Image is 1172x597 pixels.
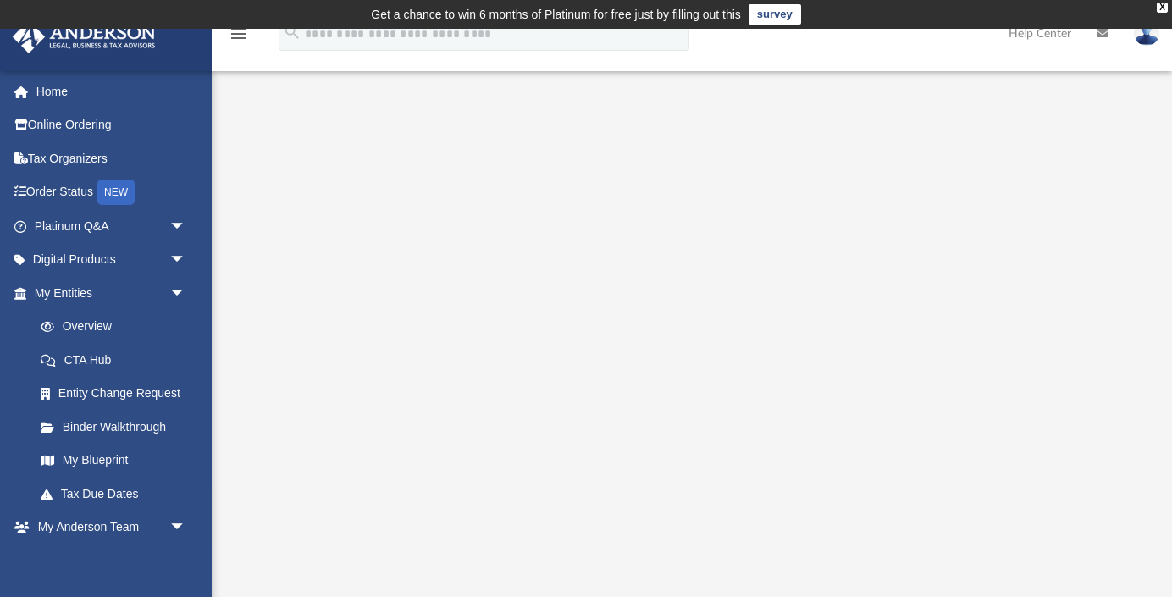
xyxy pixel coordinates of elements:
[169,511,203,545] span: arrow_drop_down
[229,32,249,44] a: menu
[97,180,135,205] div: NEW
[1157,3,1168,13] div: close
[12,209,212,243] a: Platinum Q&Aarrow_drop_down
[169,243,203,278] span: arrow_drop_down
[749,4,801,25] a: survey
[12,243,212,277] a: Digital Productsarrow_drop_down
[169,276,203,311] span: arrow_drop_down
[8,20,161,53] img: Anderson Advisors Platinum Portal
[24,410,212,444] a: Binder Walkthrough
[24,477,212,511] a: Tax Due Dates
[283,23,301,41] i: search
[12,141,212,175] a: Tax Organizers
[1134,21,1159,46] img: User Pic
[24,343,212,377] a: CTA Hub
[371,4,741,25] div: Get a chance to win 6 months of Platinum for free just by filling out this
[24,310,212,344] a: Overview
[12,75,212,108] a: Home
[12,175,212,210] a: Order StatusNEW
[229,24,249,44] i: menu
[169,209,203,244] span: arrow_drop_down
[12,511,203,544] a: My Anderson Teamarrow_drop_down
[12,108,212,142] a: Online Ordering
[24,444,203,478] a: My Blueprint
[24,377,212,411] a: Entity Change Request
[12,276,212,310] a: My Entitiesarrow_drop_down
